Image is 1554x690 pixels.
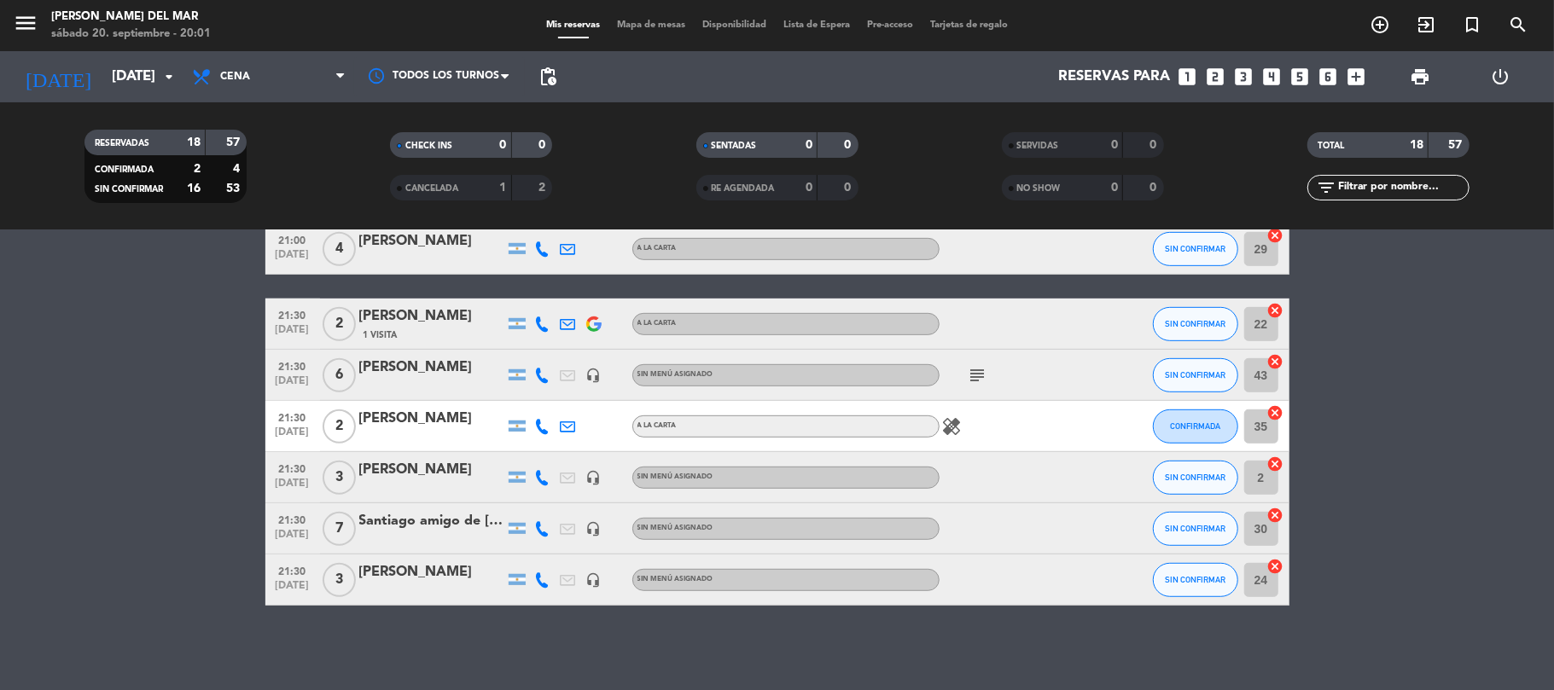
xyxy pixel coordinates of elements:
span: Mis reservas [538,20,608,30]
strong: 16 [187,183,201,194]
span: CONFIRMADA [1170,421,1220,431]
div: [PERSON_NAME] [359,230,504,252]
span: CHECK INS [405,142,452,150]
strong: 0 [844,139,854,151]
span: 21:30 [271,407,314,426]
span: RE AGENDADA [712,184,775,193]
div: LOG OUT [1460,51,1541,102]
span: SIN CONFIRMAR [1165,575,1225,584]
strong: 0 [806,182,812,194]
span: 1 Visita [364,328,398,342]
i: looks_4 [1261,66,1283,88]
i: headset_mic [586,521,602,536]
button: SIN CONFIRMAR [1153,232,1238,266]
span: 21:30 [271,304,314,324]
input: Filtrar por nombre... [1336,178,1469,197]
i: looks_one [1177,66,1199,88]
span: SERVIDAS [1017,142,1059,150]
span: Sin menú asignado [637,525,713,531]
span: SIN CONFIRMAR [1165,244,1225,253]
strong: 57 [226,136,243,148]
span: 7 [323,512,356,546]
i: filter_list [1316,177,1336,198]
span: RESERVADAS [95,139,149,148]
button: SIN CONFIRMAR [1153,358,1238,392]
button: menu [13,10,38,42]
div: [PERSON_NAME] [359,305,504,328]
button: SIN CONFIRMAR [1153,307,1238,341]
span: [DATE] [271,324,314,344]
button: SIN CONFIRMAR [1153,512,1238,546]
div: [PERSON_NAME] [359,459,504,481]
i: headset_mic [586,368,602,383]
i: power_settings_new [1491,67,1511,87]
i: cancel [1267,558,1284,575]
i: headset_mic [586,470,602,485]
i: cancel [1267,353,1284,370]
i: healing [942,416,963,437]
span: Lista de Espera [775,20,858,30]
strong: 53 [226,183,243,194]
span: [DATE] [271,580,314,600]
div: [PERSON_NAME] [359,561,504,583]
button: CONFIRMADA [1153,409,1238,444]
img: google-logo.png [586,316,602,332]
span: Tarjetas de regalo [922,20,1016,30]
span: 3 [323,563,356,597]
strong: 0 [1111,139,1118,151]
strong: 4 [233,163,243,175]
span: SIN CONFIRMAR [1165,370,1225,380]
span: SIN CONFIRMAR [95,185,163,194]
span: A LA CARTA [637,320,677,327]
span: [DATE] [271,529,314,548]
div: Santiago amigo de [PERSON_NAME] [359,510,504,532]
span: A LA CARTA [637,422,677,429]
span: [DATE] [271,375,314,395]
strong: 0 [844,182,854,194]
span: SENTADAS [712,142,757,150]
span: CANCELADA [405,184,458,193]
strong: 0 [538,139,549,151]
span: 6 [323,358,356,392]
i: looks_6 [1318,66,1340,88]
strong: 0 [1149,139,1160,151]
i: subject [968,365,988,386]
span: Mapa de mesas [608,20,694,30]
span: Disponibilidad [694,20,775,30]
strong: 57 [1448,139,1465,151]
span: SIN CONFIRMAR [1165,473,1225,482]
div: [PERSON_NAME] del Mar [51,9,211,26]
i: looks_two [1205,66,1227,88]
span: Cena [220,71,250,83]
span: 21:30 [271,560,314,580]
span: 2 [323,307,356,341]
i: cancel [1267,227,1284,244]
span: print [1410,67,1430,87]
i: search [1508,14,1528,35]
span: 21:30 [271,458,314,478]
div: [PERSON_NAME] [359,408,504,430]
strong: 0 [1149,182,1160,194]
button: SIN CONFIRMAR [1153,563,1238,597]
i: cancel [1267,404,1284,421]
div: [PERSON_NAME] [359,357,504,379]
span: SIN CONFIRMAR [1165,319,1225,328]
button: SIN CONFIRMAR [1153,461,1238,495]
span: SIN CONFIRMAR [1165,524,1225,533]
strong: 1 [500,182,507,194]
span: 2 [323,409,356,444]
span: 21:30 [271,356,314,375]
span: 21:00 [271,229,314,249]
span: Pre-acceso [858,20,922,30]
i: exit_to_app [1416,14,1436,35]
i: [DATE] [13,58,103,96]
i: add_circle_outline [1370,14,1390,35]
strong: 0 [806,139,812,151]
strong: 2 [538,182,549,194]
span: 3 [323,461,356,495]
span: NO SHOW [1017,184,1061,193]
span: [DATE] [271,478,314,497]
strong: 0 [1111,182,1118,194]
span: Sin menú asignado [637,371,713,378]
i: looks_5 [1289,66,1312,88]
